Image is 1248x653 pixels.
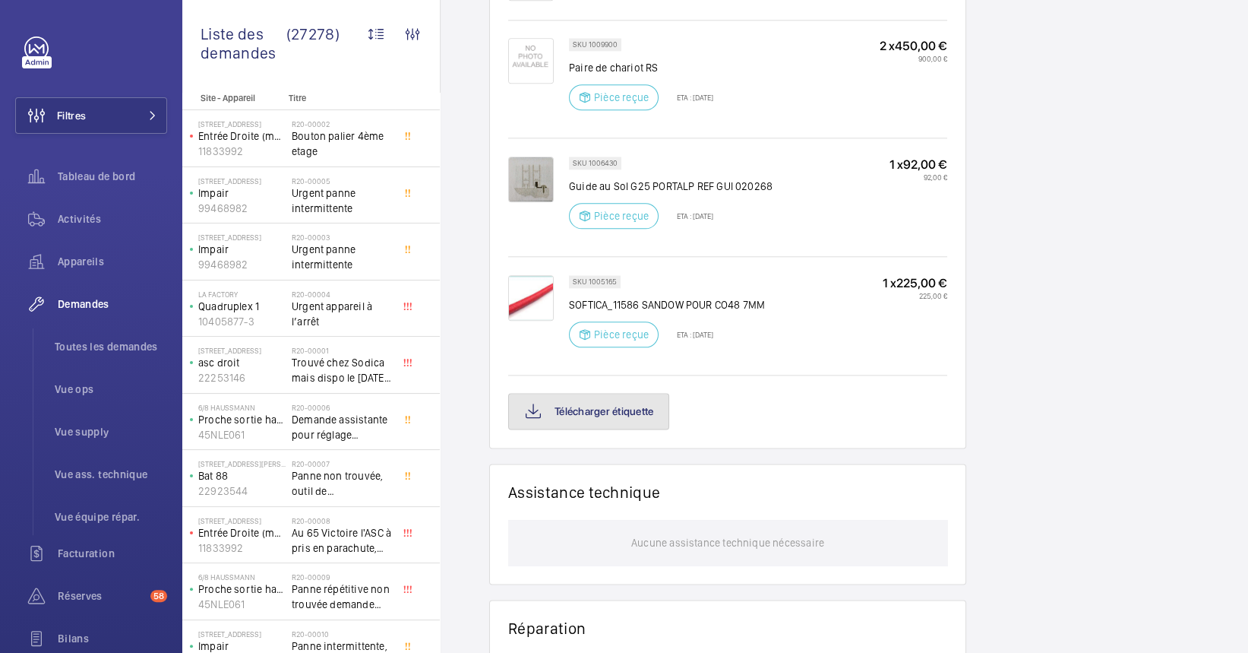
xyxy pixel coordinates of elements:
[58,546,167,561] span: Facturation
[57,108,86,123] span: Filtres
[508,619,947,638] h1: Réparation
[292,299,392,329] span: Urgent appareil à l’arrêt
[889,173,947,182] p: 92,00 €
[594,327,649,342] p: Pièce reçue
[292,412,392,442] span: Demande assistante pour réglage d'opérateurs porte cabine double accès
[201,24,286,62] span: Liste des demandes
[198,185,286,201] p: Impair
[198,355,286,370] p: asc droit
[198,525,286,540] p: Entrée Droite (monte-charge)
[569,60,713,75] p: Paire de chariot RS
[292,176,392,185] h2: R20-00005
[198,459,286,468] p: [STREET_ADDRESS][PERSON_NAME]
[198,257,286,272] p: 99468982
[55,382,167,397] span: Vue ops
[573,279,617,284] p: SKU 1005165
[198,346,286,355] p: [STREET_ADDRESS]
[573,42,618,47] p: SKU 1009900
[508,393,669,430] button: Télécharger étiquette
[198,403,286,412] p: 6/8 Haussmann
[55,467,167,482] span: Vue ass. technique
[198,119,286,128] p: [STREET_ADDRESS]
[508,38,554,84] img: lZzwx2qEU4_cUztSVACQUlJFolB9h6iXXrgbfLzBGM78b7SA.png
[198,242,286,257] p: Impair
[198,201,286,216] p: 99468982
[880,54,947,63] p: 900,00 €
[198,412,286,427] p: Proche sortie hall Pelletier
[292,525,392,556] span: Au 65 Victoire l'ASC à pris en parachute, toutes les sécu coupé, il est au 3 ème, asc sans machin...
[292,516,392,525] h2: R20-00008
[198,540,286,556] p: 11833992
[198,582,286,597] p: Proche sortie hall Pelletier
[292,572,392,582] h2: R20-00009
[880,38,947,54] p: 2 x 450,00 €
[508,483,660,502] h1: Assistance technique
[292,290,392,299] h2: R20-00004
[292,233,392,242] h2: R20-00003
[198,427,286,442] p: 45NLE061
[198,597,286,612] p: 45NLE061
[198,629,286,639] p: [STREET_ADDRESS]
[883,275,947,291] p: 1 x 225,00 €
[631,520,824,566] p: Aucune assistance technique nécessaire
[58,169,167,184] span: Tableau de bord
[883,291,947,300] p: 225,00 €
[668,211,713,220] p: ETA : [DATE]
[292,185,392,216] span: Urgent panne intermittente
[292,582,392,612] span: Panne répétitive non trouvée demande assistance expert technique
[292,119,392,128] h2: R20-00002
[889,157,947,173] p: 1 x 92,00 €
[198,468,286,483] p: Bat 88
[198,370,286,385] p: 22253146
[198,516,286,525] p: [STREET_ADDRESS]
[58,296,167,312] span: Demandes
[198,290,286,299] p: La Factory
[508,275,554,321] img: qMf4OoiDrAFnJPx3H3I6PQL-lxMlT_Ncrd4bTSJALu96wD71.jpeg
[198,128,286,144] p: Entrée Droite (monte-charge)
[594,208,649,223] p: Pièce reçue
[569,179,772,194] p: Guide au Sol G25 PORTALP REF GUI 020268
[292,242,392,272] span: Urgent panne intermittente
[58,631,167,646] span: Bilans
[292,468,392,499] span: Panne non trouvée, outil de déverouillouge impératif pour le diagnostic
[594,90,649,105] p: Pièce reçue
[198,144,286,159] p: 11833992
[198,572,286,582] p: 6/8 Haussmann
[55,509,167,525] span: Vue équipe répar.
[292,403,392,412] h2: R20-00006
[292,629,392,639] h2: R20-00010
[58,211,167,227] span: Activités
[569,297,765,312] p: SOFTICA_11586 SANDOW POUR CO48 7MM
[58,588,144,604] span: Réserves
[668,93,713,102] p: ETA : [DATE]
[198,483,286,499] p: 22923544
[150,590,167,602] span: 58
[508,157,554,202] img: ahtAdmoHRByjQvrzERhCH2PDw5BKn-dFonbZpYUqVTYSoxzn.jpeg
[15,97,167,134] button: Filtres
[198,299,286,314] p: Quadruplex 1
[292,128,392,159] span: Bouton palier 4ème etage
[292,346,392,355] h2: R20-00001
[668,330,713,339] p: ETA : [DATE]
[573,160,618,166] p: SKU 1006430
[292,459,392,468] h2: R20-00007
[55,424,167,439] span: Vue supply
[182,93,283,103] p: Site - Appareil
[58,254,167,269] span: Appareils
[198,314,286,329] p: 10405877-3
[289,93,389,103] p: Titre
[198,233,286,242] p: [STREET_ADDRESS]
[55,339,167,354] span: Toutes les demandes
[292,355,392,385] span: Trouvé chez Sodica mais dispo le [DATE] [URL][DOMAIN_NAME]
[198,176,286,185] p: [STREET_ADDRESS]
